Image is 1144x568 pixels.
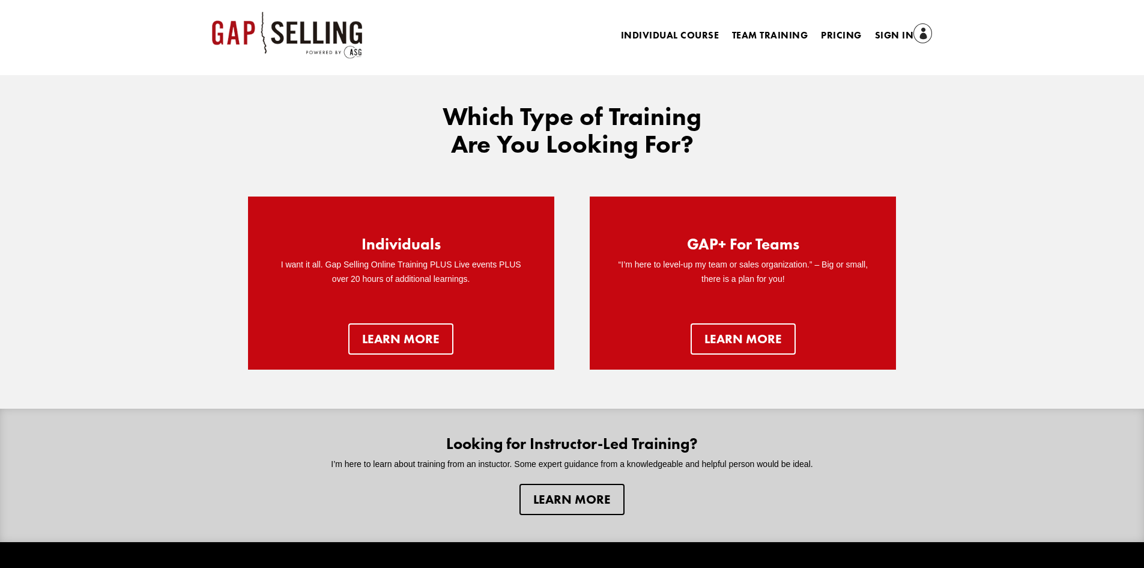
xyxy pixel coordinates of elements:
[422,103,722,164] h2: Which Type of Training Are You Looking For?
[821,31,861,44] a: Pricing
[272,258,530,287] p: I want it all. Gap Selling Online Training PLUS Live events PLUS over 20 hours of additional lear...
[691,323,796,355] a: learn more
[362,236,441,258] h2: Individuals
[348,323,453,355] a: Learn more
[732,31,808,44] a: Team Training
[309,457,836,472] p: I’m here to learn about training from an instuctor. Some expert guidance from a knowledgeable and...
[621,31,719,44] a: Individual Course
[519,484,625,515] a: Learn more
[614,258,872,287] p: “I’m here to level-up my team or sales organization.” – Big or small, there is a plan for you!
[687,236,799,258] h2: GAP+ For Teams
[309,436,836,457] h2: Looking for Instructor-Led Training?
[875,28,933,44] a: Sign In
